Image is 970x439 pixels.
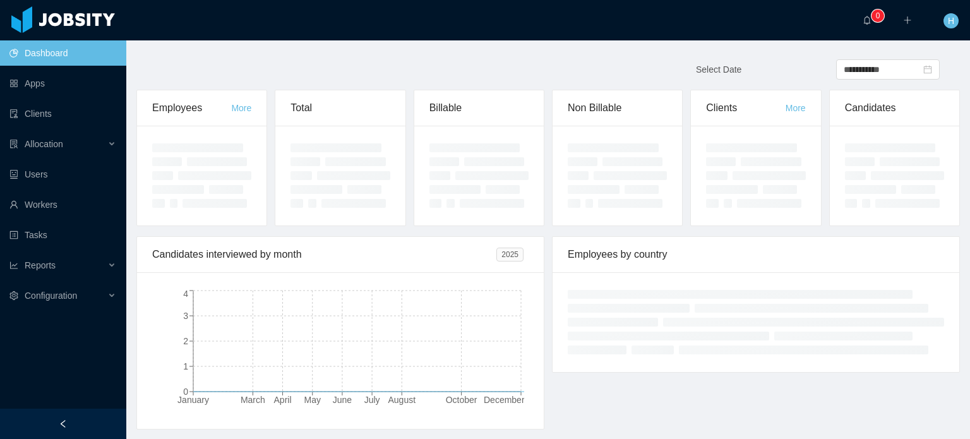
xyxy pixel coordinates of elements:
[388,395,416,405] tspan: August
[183,336,188,346] tspan: 2
[903,16,912,25] i: icon: plus
[177,395,209,405] tspan: January
[9,40,116,66] a: icon: pie-chartDashboard
[25,139,63,149] span: Allocation
[183,289,188,299] tspan: 4
[706,90,785,126] div: Clients
[9,261,18,270] i: icon: line-chart
[923,65,932,74] i: icon: calendar
[231,103,251,113] a: More
[9,222,116,248] a: icon: profileTasks
[9,101,116,126] a: icon: auditClients
[183,387,188,397] tspan: 0
[183,311,188,321] tspan: 3
[496,248,524,262] span: 2025
[9,71,116,96] a: icon: appstoreApps
[152,237,496,272] div: Candidates interviewed by month
[446,395,477,405] tspan: October
[152,90,231,126] div: Employees
[484,395,525,405] tspan: December
[9,162,116,187] a: icon: robotUsers
[241,395,265,405] tspan: March
[568,237,944,272] div: Employees by country
[333,395,352,405] tspan: June
[429,90,529,126] div: Billable
[948,13,954,28] span: H
[568,90,667,126] div: Non Billable
[25,260,56,270] span: Reports
[9,291,18,300] i: icon: setting
[290,90,390,126] div: Total
[871,9,884,22] sup: 0
[863,16,871,25] i: icon: bell
[364,395,380,405] tspan: July
[25,291,77,301] span: Configuration
[183,361,188,371] tspan: 1
[9,140,18,148] i: icon: solution
[274,395,292,405] tspan: April
[845,90,944,126] div: Candidates
[696,64,741,75] span: Select Date
[786,103,806,113] a: More
[304,395,321,405] tspan: May
[9,192,116,217] a: icon: userWorkers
